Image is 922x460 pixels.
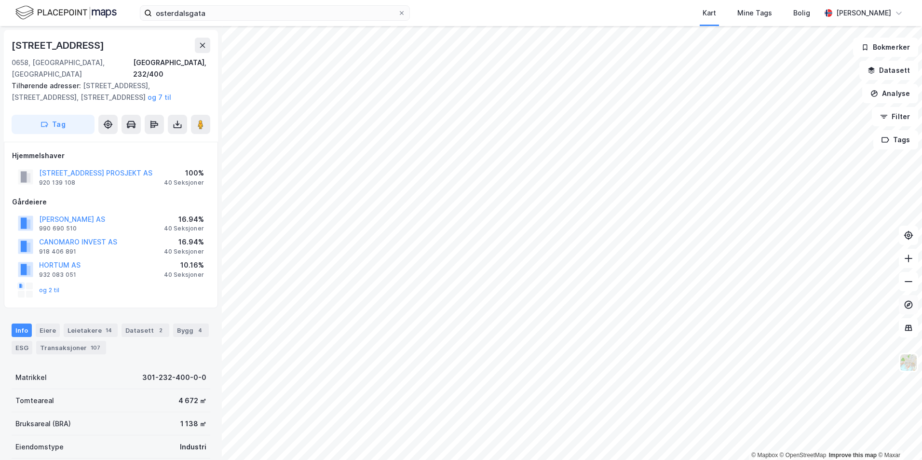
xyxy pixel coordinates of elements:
div: ESG [12,341,32,354]
div: [STREET_ADDRESS], [STREET_ADDRESS], [STREET_ADDRESS] [12,80,203,103]
div: 100% [164,167,204,179]
div: 4 [195,325,205,335]
button: Bokmerker [853,38,918,57]
div: Datasett [122,324,169,337]
div: Kart [703,7,716,19]
a: Mapbox [751,452,778,459]
div: 40 Seksjoner [164,225,204,232]
div: Industri [180,441,206,453]
div: 107 [89,343,102,352]
iframe: Chat Widget [874,414,922,460]
div: Eiendomstype [15,441,64,453]
div: Transaksjoner [36,341,106,354]
div: Matrikkel [15,372,47,383]
div: 920 139 108 [39,179,75,187]
div: Bruksareal (BRA) [15,418,71,430]
button: Datasett [859,61,918,80]
div: Info [12,324,32,337]
div: 16.94% [164,236,204,248]
div: 932 083 051 [39,271,76,279]
div: [STREET_ADDRESS] [12,38,106,53]
button: Analyse [862,84,918,103]
a: OpenStreetMap [780,452,827,459]
button: Tags [873,130,918,149]
div: 0658, [GEOGRAPHIC_DATA], [GEOGRAPHIC_DATA] [12,57,133,80]
div: 40 Seksjoner [164,271,204,279]
div: [PERSON_NAME] [836,7,891,19]
div: 10.16% [164,259,204,271]
div: Mine Tags [737,7,772,19]
button: Filter [872,107,918,126]
div: [GEOGRAPHIC_DATA], 232/400 [133,57,210,80]
button: Tag [12,115,95,134]
div: Gårdeiere [12,196,210,208]
div: Bygg [173,324,209,337]
div: Hjemmelshaver [12,150,210,162]
img: Z [899,353,918,372]
input: Søk på adresse, matrikkel, gårdeiere, leietakere eller personer [152,6,398,20]
img: logo.f888ab2527a4732fd821a326f86c7f29.svg [15,4,117,21]
div: 14 [104,325,114,335]
div: 4 672 ㎡ [178,395,206,406]
div: 2 [156,325,165,335]
div: 301-232-400-0-0 [142,372,206,383]
div: Kontrollprogram for chat [874,414,922,460]
div: Tomteareal [15,395,54,406]
div: 990 690 510 [39,225,77,232]
div: Eiere [36,324,60,337]
div: 1 138 ㎡ [180,418,206,430]
div: Leietakere [64,324,118,337]
span: Tilhørende adresser: [12,81,83,90]
div: Bolig [793,7,810,19]
div: 16.94% [164,214,204,225]
a: Improve this map [829,452,877,459]
div: 40 Seksjoner [164,179,204,187]
div: 918 406 891 [39,248,76,256]
div: 40 Seksjoner [164,248,204,256]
